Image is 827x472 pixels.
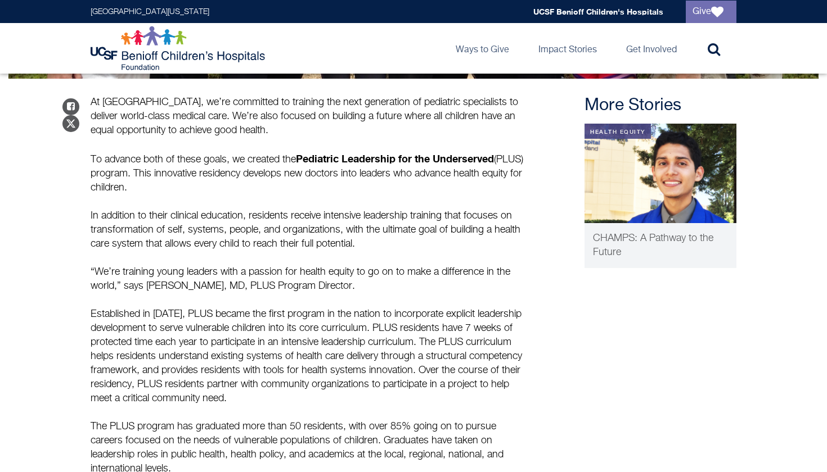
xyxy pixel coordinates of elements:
a: Ways to Give [447,23,518,74]
a: Get Involved [617,23,686,74]
p: “We’re training young leaders with a passion for health equity to go on to make a difference in t... [91,265,524,293]
div: Health Equity [585,124,651,139]
span: CHAMPS: A Pathway to the Future [593,233,713,257]
a: UCSF Benioff Children's Hospitals [533,7,663,16]
p: At [GEOGRAPHIC_DATA], we’re committed to training the next generation of pediatric specialists to... [91,96,524,138]
a: Impact Stories [529,23,606,74]
a: Health Equity CHAMPS program UCSF Benioff Children's Hospitals CHAMPS: A Pathway to the Future [585,124,736,268]
p: To advance both of these goals, we created the (PLUS) program. This innovative residency develops... [91,152,524,251]
h2: More Stories [585,96,736,116]
img: CHAMPS program UCSF Benioff Children's Hospitals [585,124,736,223]
p: Established in [DATE], PLUS became the first program in the nation to incorporate explicit leader... [91,307,524,406]
a: [GEOGRAPHIC_DATA][US_STATE] [91,8,209,16]
a: Give [686,1,736,23]
img: Logo for UCSF Benioff Children's Hospitals Foundation [91,26,268,71]
strong: Pediatric Leadership for the Underserved [296,152,494,165]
